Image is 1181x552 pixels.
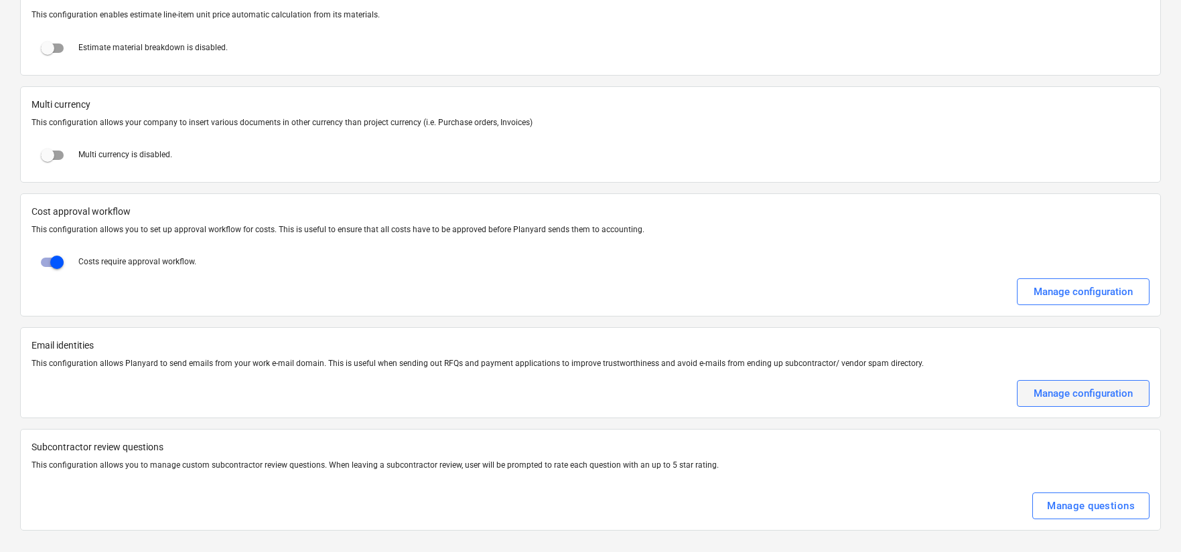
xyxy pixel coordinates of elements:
p: Cost approval workflow [31,205,1150,219]
p: Multi currency is disabled. [78,149,172,161]
div: Manage questions [1047,497,1135,515]
p: This configuration enables estimate line-item unit price automatic calculation from its materials. [31,9,1150,21]
button: Manage questions [1032,492,1150,519]
div: Manage configuration [1034,283,1133,300]
p: This configuration allows you to set up approval workflow for costs. This is useful to ensure tha... [31,224,1150,236]
p: Subcontractor review questions [31,440,1150,454]
span: Multi currency [31,98,1150,112]
iframe: Chat Widget [1114,488,1181,552]
p: This configuration allows you to manage custom subcontractor review questions. When leaving a sub... [31,460,1150,471]
p: This configuration allows your company to insert various documents in other currency than project... [31,117,1150,128]
button: Manage configuration [1017,380,1150,407]
p: This configuration allows Planyard to send emails from your work e-mail domain. This is useful wh... [31,358,1150,369]
p: Estimate material breakdown is disabled. [78,42,228,54]
p: Email identities [31,339,1150,353]
p: Costs require approval workflow. [78,256,196,268]
div: Manage configuration [1034,385,1133,402]
button: Manage configuration [1017,278,1150,305]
